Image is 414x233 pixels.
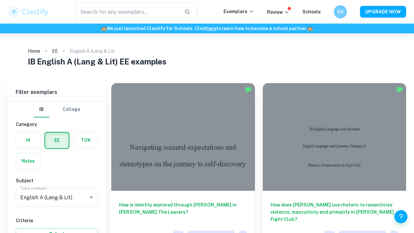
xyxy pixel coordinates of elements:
[87,193,96,202] button: Open
[337,8,344,15] h6: SA
[70,47,115,55] p: English A (Lang & Lit)
[206,26,216,31] a: here
[307,26,313,31] span: 🏫
[76,3,179,21] input: Search for any exemplars...
[271,201,399,223] h6: How does [PERSON_NAME] use rhetoric to romanticise violence, masculinity and primality in [PERSON...
[74,132,98,148] button: TOK
[34,102,49,117] button: IB
[34,102,80,117] div: Filter type choice
[28,56,386,67] h1: IB English A (Lang & Lit) EE examples
[8,83,106,101] h6: Filter exemplars
[52,46,58,56] a: EE
[101,26,107,31] span: 🏫
[16,132,40,148] button: IA
[16,217,98,224] h6: Criteria
[119,201,247,223] h6: How is identity explored through [PERSON_NAME] in [PERSON_NAME] The Leavers?
[224,8,254,15] p: Exemplars
[45,133,69,148] button: EE
[1,25,413,32] h6: We just launched Clastify for Schools. Click to learn how to become a school partner.
[360,6,406,18] button: UPGRADE NOW
[334,5,347,18] button: SA
[63,102,80,117] button: College
[16,121,98,128] h6: Category
[16,153,40,169] button: Notes
[396,86,403,93] img: Marked
[20,185,47,191] label: Type a subject
[245,86,252,93] img: Marked
[16,177,98,184] h6: Subject
[267,9,289,16] p: Review
[8,5,49,18] img: Clastify logo
[302,9,321,14] a: Schools
[394,210,407,223] button: Help and Feedback
[28,46,40,56] a: Home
